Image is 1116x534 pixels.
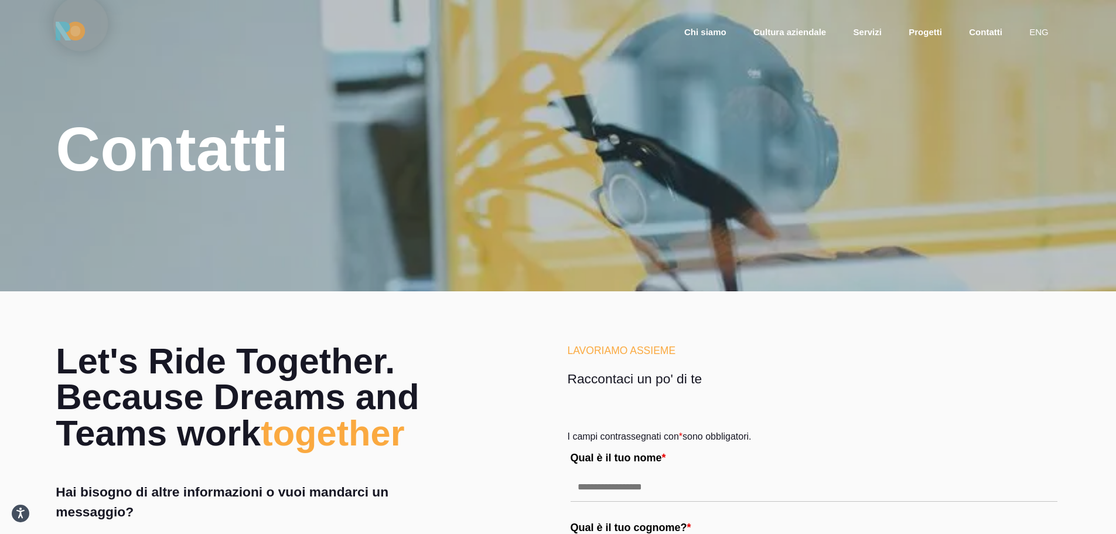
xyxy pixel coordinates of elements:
div: I campi contrassegnati con sono obbligatori. [568,430,1060,444]
a: Servizi [852,26,883,39]
img: Ride On Agency [56,22,85,40]
span: together [261,413,404,453]
a: eng [1028,26,1050,39]
label: Qual è il tuo cognome? [571,522,691,533]
p: Hai bisogno di altre informazioni o vuoi mandarci un messaggio? [56,482,463,522]
a: Cultura aziendale [752,26,827,39]
p: Raccontaci un po' di te [568,369,1060,389]
a: Chi siamo [683,26,728,39]
a: Progetti [907,26,943,39]
a: Contatti [968,26,1004,39]
h2: Let's Ride Together. Because Dreams and Teams work [56,343,463,451]
h6: Lavoriamo assieme [568,343,1060,358]
div: Contatti [56,115,1060,183]
label: Qual è il tuo nome [571,452,666,464]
